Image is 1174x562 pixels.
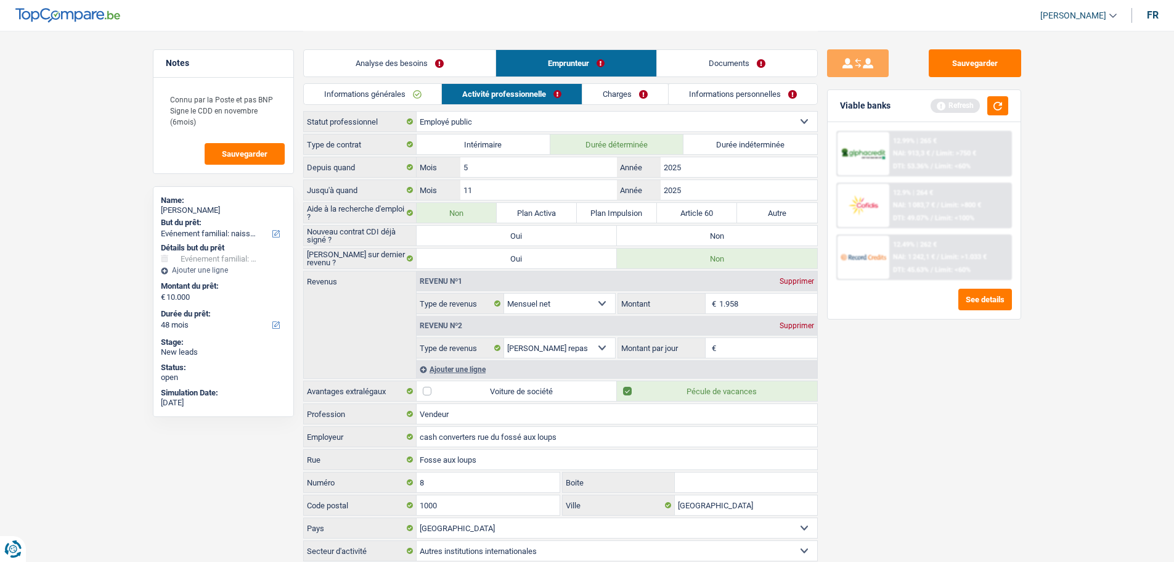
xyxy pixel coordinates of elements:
label: Nouveau contrat CDI déjà signé ? [304,226,417,246]
label: Depuis quand [304,157,417,177]
label: Type de contrat [304,134,417,154]
span: NAI: 913,3 € [893,149,930,157]
label: Pays [304,518,417,538]
img: Record Credits [841,246,886,268]
label: Numéro [304,473,417,492]
img: Cofidis [841,194,886,217]
span: Limit: >800 € [941,201,981,209]
label: Employeur [304,427,417,447]
div: Ajouter une ligne [417,360,817,378]
label: Oui [417,226,617,246]
label: Montant [618,294,706,313]
span: / [931,266,933,274]
label: Statut professionnel [304,112,417,131]
h5: Notes [166,58,281,68]
div: Supprimer [777,278,817,285]
span: / [931,214,933,222]
div: New leads [161,347,286,357]
label: But du prêt: [161,218,283,228]
a: Analyse des besoins [304,50,495,76]
label: Pécule de vacances [617,381,817,401]
label: Plan Activa [497,203,577,223]
a: Charges [582,84,668,104]
span: € [161,292,165,302]
a: Emprunteur [496,50,656,76]
span: NAI: 1 083,7 € [893,201,935,209]
a: [PERSON_NAME] [1030,6,1117,26]
span: DTI: 49.07% [893,214,929,222]
button: See details [958,289,1012,310]
label: Oui [417,249,617,268]
input: MM [460,157,616,177]
div: 12.49% | 262 € [893,241,937,249]
a: Activité professionnelle [442,84,582,104]
div: fr [1147,9,1159,21]
label: Boite [563,473,675,492]
a: Documents [657,50,817,76]
label: Année [617,157,661,177]
div: Viable banks [840,101,891,111]
div: Stage: [161,337,286,347]
label: Non [617,226,817,246]
span: / [931,162,933,170]
div: Revenu nº2 [417,322,465,329]
a: Informations personnelles [669,84,817,104]
label: Intérimaire [417,134,550,154]
label: Jusqu'à quand [304,180,417,200]
label: Rue [304,450,417,469]
label: Code postal [304,495,417,515]
label: Type de revenus [417,338,504,358]
div: Supprimer [777,322,817,329]
label: Année [617,180,661,200]
div: Ajouter une ligne [161,266,286,275]
label: Type de revenus [417,294,504,313]
span: DTI: 53.36% [893,162,929,170]
button: Sauvegarder [929,49,1021,77]
span: Limit: >1.033 € [941,253,987,261]
span: € [706,338,719,358]
div: [DATE] [161,398,286,408]
label: [PERSON_NAME] sur dernier revenu ? [304,249,417,268]
label: Mois [417,157,460,177]
label: Montant par jour [618,338,706,358]
div: Status: [161,363,286,373]
div: Revenu nº1 [417,278,465,285]
div: 12.99% | 265 € [893,137,937,145]
span: Limit: <60% [935,266,971,274]
label: Non [617,249,817,268]
span: / [937,201,939,209]
span: Sauvegarder [222,150,267,158]
label: Ville [563,495,675,515]
input: AAAA [661,157,817,177]
label: Durée du prêt: [161,309,283,319]
span: [PERSON_NAME] [1040,10,1106,21]
label: Durée déterminée [550,134,684,154]
label: Montant du prêt: [161,281,283,291]
span: Limit: <60% [935,162,971,170]
span: NAI: 1 242,1 € [893,253,935,261]
label: Secteur d'activité [304,541,417,561]
div: 12.9% | 264 € [893,189,933,197]
label: Avantages extralégaux [304,381,417,401]
span: € [706,294,719,313]
div: Name: [161,196,286,205]
span: / [932,149,934,157]
input: AAAA [661,180,817,200]
label: Autre [737,203,817,223]
label: Revenus [304,271,416,286]
span: DTI: 45.63% [893,266,929,274]
div: open [161,373,286,382]
div: Détails but du prêt [161,243,286,253]
label: Plan Impulsion [577,203,657,223]
span: Limit: >750 € [936,149,976,157]
div: [PERSON_NAME] [161,205,286,215]
label: Non [417,203,497,223]
a: Informations générales [304,84,442,104]
label: Voiture de société [417,381,617,401]
div: Refresh [931,99,980,112]
label: Aide à la recherche d'emploi ? [304,203,417,223]
label: Mois [417,180,460,200]
div: Simulation Date: [161,388,286,398]
img: AlphaCredit [841,147,886,161]
label: Durée indéterminée [683,134,817,154]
